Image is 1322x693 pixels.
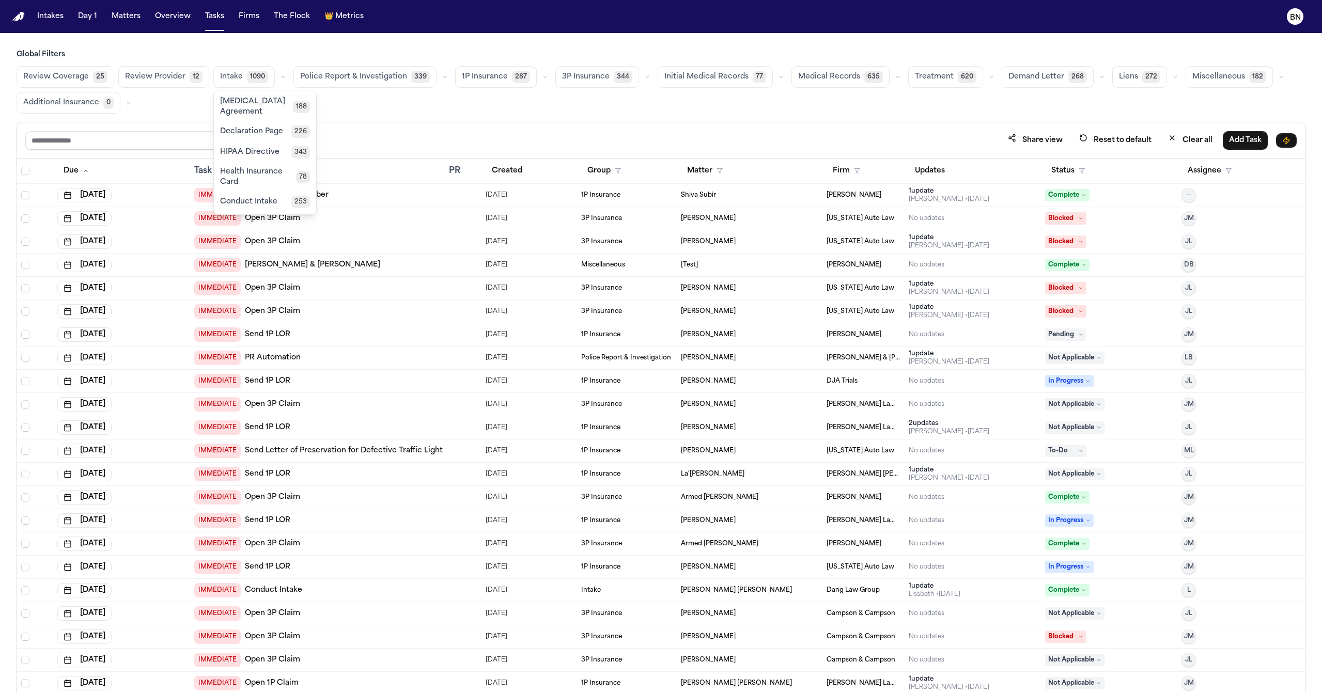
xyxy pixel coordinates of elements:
span: 339 [411,71,430,83]
button: HIPAA Directive343 [214,142,316,163]
span: Police Report & Investigation [300,72,407,82]
button: Miscellaneous182 [1186,66,1273,88]
span: 3P Insurance [562,72,610,82]
span: 12 [190,71,203,83]
span: 188 [293,101,310,113]
span: Conduct Intake [220,197,277,207]
button: Additional Insurance0 [17,92,120,114]
span: [MEDICAL_DATA] Agreement [220,97,293,117]
button: Share view [1002,131,1069,150]
span: Review Coverage [23,72,89,82]
button: Matters [107,7,145,26]
span: 287 [512,71,530,83]
button: crownMetrics [320,7,368,26]
button: Review Coverage25 [17,66,114,88]
span: Liens [1119,72,1138,82]
button: Firms [235,7,263,26]
button: Liens272 [1112,66,1167,88]
button: Overview [151,7,195,26]
button: The Flock [270,7,314,26]
button: Treatment620 [908,66,983,88]
span: 268 [1068,71,1087,83]
button: Demand Letter268 [1002,66,1094,88]
img: Finch Logo [12,12,25,22]
button: Tasks [201,7,228,26]
span: Review Provider [125,72,185,82]
span: Declaration Page [220,127,283,137]
span: 1P Insurance [462,72,508,82]
h3: Global Filters [17,50,1305,60]
span: Intake [220,72,243,82]
span: 182 [1249,71,1266,83]
button: [MEDICAL_DATA] Agreement188 [214,92,316,121]
button: Intakes [33,7,68,26]
button: Clear all [1162,131,1219,150]
span: Treatment [915,72,954,82]
button: Day 1 [74,7,101,26]
span: 635 [864,71,883,83]
span: Additional Insurance [23,98,99,108]
button: Health Insurance Card78 [214,163,316,192]
span: Health Insurance Card [220,167,296,187]
button: Review Provider12 [118,66,209,88]
span: 78 [296,171,310,183]
a: Home [12,12,25,22]
span: 1090 [247,71,268,83]
button: Conduct Intake253 [214,192,316,212]
span: Demand Letter [1008,72,1064,82]
span: 0 [103,97,114,109]
span: 77 [753,71,766,83]
button: Medical Records635 [791,66,890,88]
span: 344 [614,71,632,83]
button: Reset to default [1073,131,1158,150]
span: Miscellaneous [1192,72,1245,82]
span: 343 [291,146,310,159]
span: 25 [93,71,107,83]
button: Initial Medical Records77 [658,66,773,88]
span: 620 [958,71,976,83]
button: Police Report & Investigation339 [293,66,437,88]
span: 272 [1142,71,1160,83]
button: Add Task [1223,131,1268,150]
span: Initial Medical Records [664,72,749,82]
button: Intake1090 [213,66,275,88]
button: 1P Insurance287 [455,66,537,88]
button: Immediate Task [1276,133,1297,148]
button: Declaration Page226 [214,121,316,142]
span: HIPAA Directive [220,147,279,157]
span: Medical Records [798,72,860,82]
button: 3P Insurance344 [555,66,639,88]
span: 253 [291,196,310,208]
span: 226 [291,125,310,138]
